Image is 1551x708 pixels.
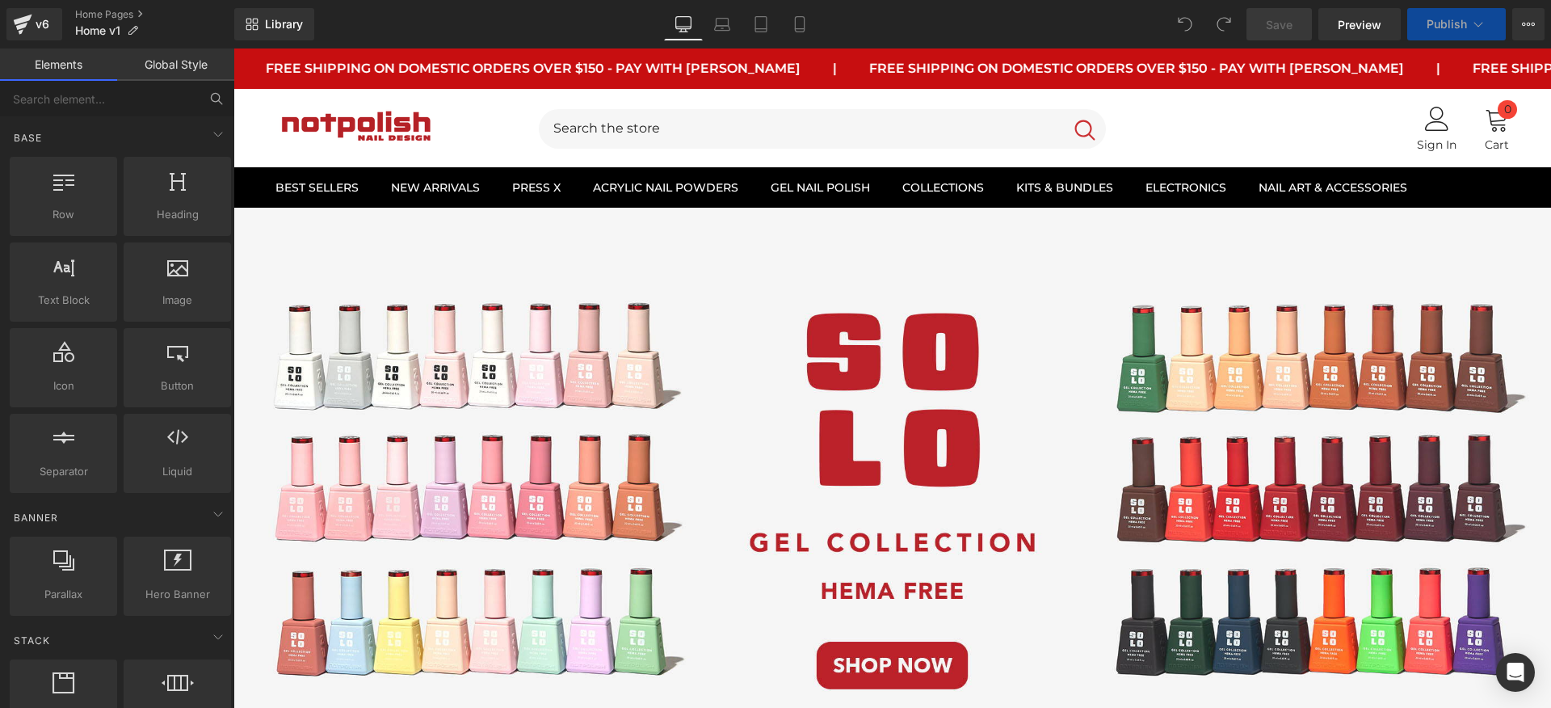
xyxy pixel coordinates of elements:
span: COLLECTIONS [669,132,750,146]
span: Stack [12,633,52,648]
span: Save [1266,16,1292,33]
a: Preview [1318,8,1401,40]
span: Row [15,206,112,223]
span: Hero Banner [128,586,226,603]
a: PRESS X [263,119,343,159]
span: Heading [128,206,226,223]
span: Image [128,292,226,309]
span: NAIL ART & ACCESSORIES [1025,132,1174,146]
span: KITS & BUNDLES [783,132,880,146]
span: Sign In [1183,91,1223,102]
a: Electronics [896,119,1009,159]
span: Gel Nail Polish [537,132,637,146]
span: Separator [15,463,112,480]
summary: Search [305,61,872,100]
span: | [1202,11,1206,30]
a: NAIL ART & ACCESSORIES [1009,119,1190,159]
span: Banner [12,510,60,525]
a: KITS & BUNDLES [767,119,896,159]
a: Gel Nail Polish [521,119,653,159]
div: v6 [32,14,53,35]
a: Mobile [780,8,819,40]
span: Home v1 [75,24,120,37]
span: Preview [1338,16,1381,33]
a: Laptop [703,8,742,40]
a: Tablet [742,8,780,40]
span: BEST SELLERS [42,132,125,146]
span: Publish [1427,18,1467,31]
a: BEST SELLERS [26,119,141,159]
a: Sign In [1183,58,1223,102]
span: FREE SHIPPING ON DOMESTIC ORDERS OVER $150 - PAY WITH [PERSON_NAME] [32,11,566,30]
span: 0 [1271,52,1278,70]
button: Search [830,61,872,100]
a: v6 [6,8,62,40]
span: Button [128,377,226,394]
a: COLLECTIONS [653,119,767,159]
a: Cart [1251,58,1276,102]
a: Acrylic Nail Powders [343,119,521,159]
span: Cart [1251,91,1276,102]
button: More [1512,8,1545,40]
span: Acrylic Nail Powders [359,132,505,146]
span: Library [265,17,303,32]
a: Desktop [664,8,703,40]
a: Global Style [117,48,234,81]
span: NEW ARRIVALS [158,132,246,146]
span: Icon [15,377,112,394]
span: Liquid [128,463,226,480]
a: Home Pages [75,8,234,21]
span: Electronics [912,132,993,146]
div: Open Intercom Messenger [1496,653,1535,692]
span: Base [12,130,44,145]
span: Text Block [15,292,112,309]
a: NEW ARRIVALS [141,119,263,159]
img: Notpolish Inc [42,55,204,100]
button: Publish [1407,8,1506,40]
input: Search the store [305,61,830,100]
span: FREE SHIPPING ON DOMESTIC ORDERS OVER $150 - PAY WITH [PERSON_NAME] [635,11,1170,30]
span: | [599,11,603,30]
span: PRESS X [279,132,327,146]
span: Parallax [15,586,112,603]
a: New Library [234,8,314,40]
button: Redo [1208,8,1240,40]
button: Undo [1169,8,1201,40]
